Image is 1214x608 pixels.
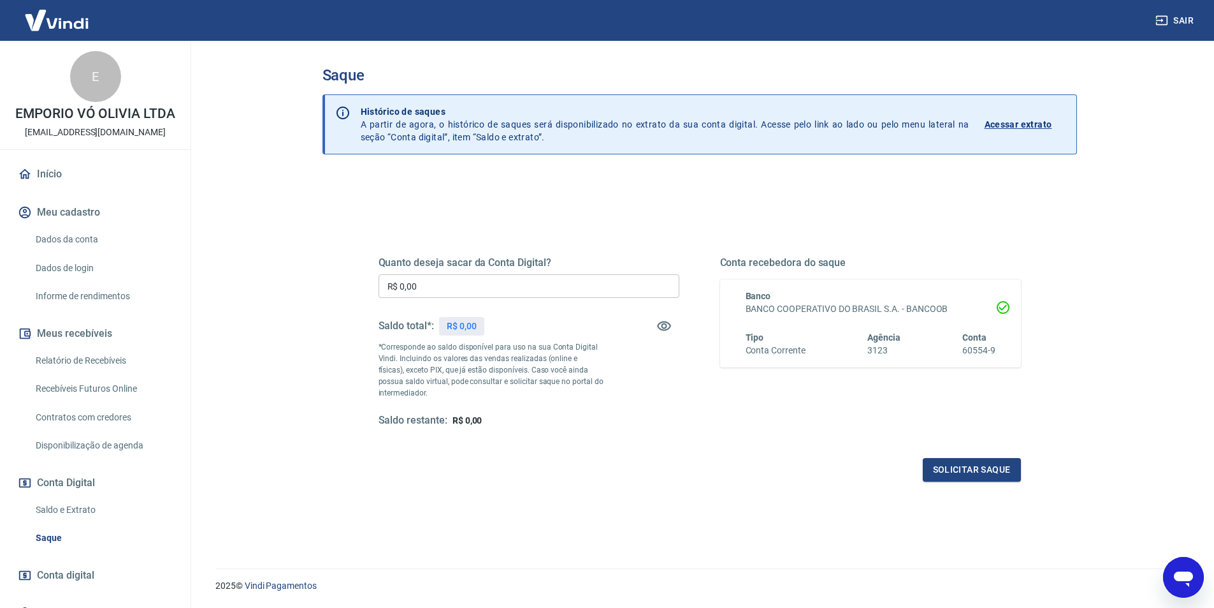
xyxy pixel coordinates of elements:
[361,105,969,144] p: A partir de agora, o histórico de saques será disponibilizado no extrato da sua conta digital. Ac...
[361,105,969,118] p: Histórico de saques
[746,291,771,301] span: Banco
[746,344,806,357] h6: Conta Corrente
[379,414,447,427] h5: Saldo restante:
[15,1,98,40] img: Vindi
[447,320,477,333] p: R$ 0,00
[985,118,1052,131] p: Acessar extrato
[322,66,1077,84] h3: Saque
[379,341,604,399] p: *Corresponde ao saldo disponível para uso na sua Conta Digital Vindi. Incluindo os valores das ve...
[962,332,986,343] span: Conta
[15,320,175,348] button: Meus recebíveis
[867,332,900,343] span: Agência
[746,332,764,343] span: Tipo
[31,433,175,459] a: Disponibilização de agenda
[215,579,1183,593] p: 2025 ©
[452,415,482,426] span: R$ 0,00
[720,256,1021,269] h5: Conta recebedora do saque
[25,126,166,139] p: [EMAIL_ADDRESS][DOMAIN_NAME]
[31,226,175,253] a: Dados da conta
[746,302,995,316] h6: BANCO COOPERATIVO DO BRASIL S.A. - BANCOOB
[31,376,175,402] a: Recebíveis Futuros Online
[15,469,175,497] button: Conta Digital
[15,198,175,226] button: Meu cadastro
[15,160,175,188] a: Início
[379,320,434,332] h5: Saldo total*:
[31,348,175,374] a: Relatório de Recebíveis
[379,256,679,269] h5: Quanto deseja sacar da Conta Digital?
[962,344,995,357] h6: 60554-9
[15,561,175,589] a: Conta digital
[31,525,175,551] a: Saque
[923,458,1021,482] button: Solicitar saque
[31,283,175,309] a: Informe de rendimentos
[867,344,900,357] h6: 3123
[31,497,175,523] a: Saldo e Extrato
[31,255,175,281] a: Dados de login
[15,107,175,121] p: EMPORIO VÓ OLIVIA LTDA
[245,581,317,591] a: Vindi Pagamentos
[985,105,1066,144] a: Acessar extrato
[1153,9,1199,33] button: Sair
[70,51,121,102] div: E
[31,404,175,431] a: Contratos com credores
[37,567,94,584] span: Conta digital
[1163,557,1204,598] iframe: Botão para abrir a janela de mensagens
